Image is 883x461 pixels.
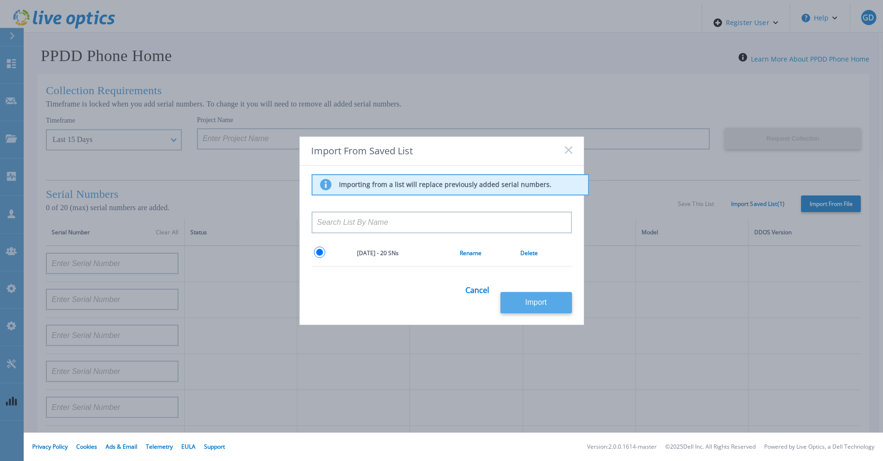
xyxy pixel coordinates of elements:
p: Importing from a list will replace previously added serial numbers. [339,180,552,189]
a: Rename [460,249,482,257]
span: Import From Saved List [311,144,413,157]
li: © 2025 Dell Inc. All Rights Reserved [665,444,756,450]
a: Cancel [465,278,489,314]
a: Support [204,443,225,451]
a: Delete [520,249,538,257]
li: Version: 2.0.0.1614-master [587,444,657,450]
a: Privacy Policy [32,443,68,451]
button: Import [500,292,572,313]
li: Powered by Live Optics, a Dell Technology [764,444,874,450]
input: Search List By Name [312,212,572,233]
span: [DATE] - 20 SNs [357,249,399,257]
a: Telemetry [146,443,173,451]
a: Ads & Email [106,443,137,451]
a: EULA [181,443,196,451]
a: Cookies [76,443,97,451]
